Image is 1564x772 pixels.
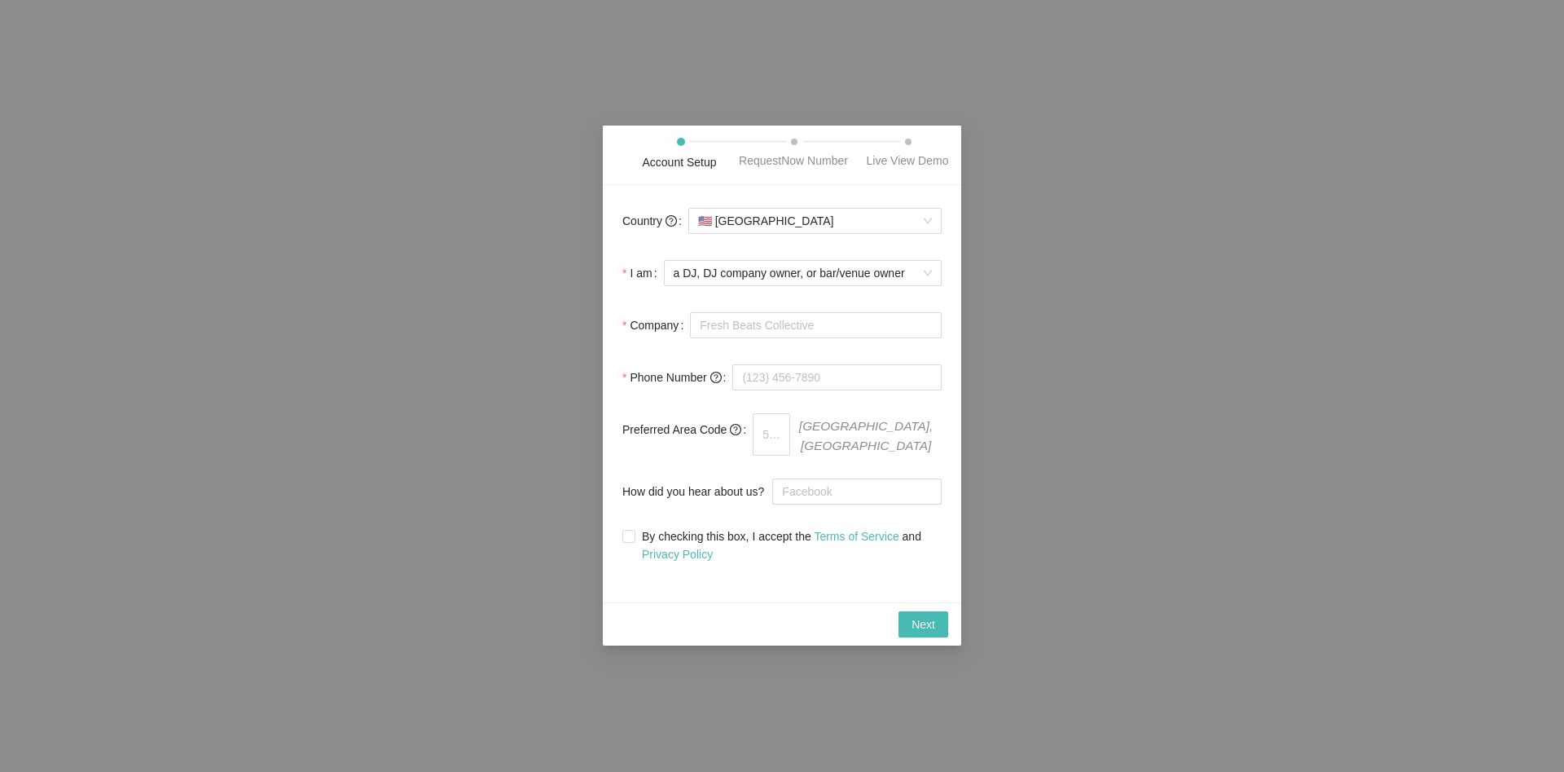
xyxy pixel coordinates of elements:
span: Preferred Area Code [622,421,741,439]
span: 🇺🇸 [698,214,712,227]
label: Company [622,309,690,342]
input: (123) 456-7890 [732,364,942,390]
span: By checking this box, I accept the and [635,528,942,564]
span: Country [622,212,677,230]
div: Live View Demo [867,152,949,170]
label: How did you hear about us? [622,476,772,509]
span: [GEOGRAPHIC_DATA], [GEOGRAPHIC_DATA] [790,413,942,456]
label: I am [622,257,664,289]
input: How did you hear about us? [772,479,942,505]
span: a DJ, DJ company owner, or bar/venue owner [674,261,932,285]
a: Privacy Policy [642,549,713,562]
span: question-circle [666,215,677,227]
button: Next [898,612,948,638]
div: RequestNow Number [739,152,848,170]
span: question-circle [710,372,722,383]
span: [GEOGRAPHIC_DATA] [698,209,932,233]
span: Phone Number [630,368,721,386]
a: Terms of Service [814,531,898,544]
input: Company [690,312,942,338]
span: question-circle [730,424,741,435]
span: Next [912,616,935,634]
input: 510 [753,413,790,456]
div: Account Setup [642,153,716,171]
